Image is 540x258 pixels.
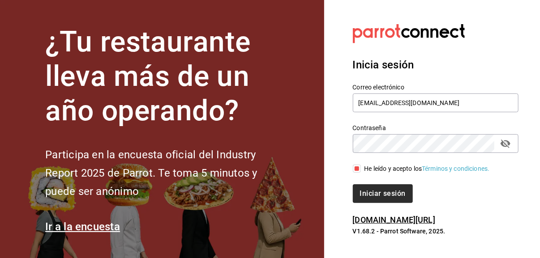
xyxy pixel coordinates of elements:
a: Ir a la encuesta [45,220,120,233]
p: V1.68.2 - Parrot Software, 2025. [353,227,519,236]
a: Términos y condiciones. [422,165,489,172]
input: Ingresa tu correo electrónico [353,93,519,112]
a: [DOMAIN_NAME][URL] [353,215,435,224]
div: He leído y acepto los [364,164,490,173]
h1: ¿Tu restaurante lleva más de un año operando? [45,25,287,128]
h2: Participa en la encuesta oficial del Industry Report 2025 de Parrot. Te toma 5 minutos y puede se... [45,146,287,200]
h3: Inicia sesión [353,57,519,73]
button: passwordField [498,136,513,151]
label: Contraseña [353,125,519,131]
label: Correo electrónico [353,85,519,91]
button: Iniciar sesión [353,184,413,203]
